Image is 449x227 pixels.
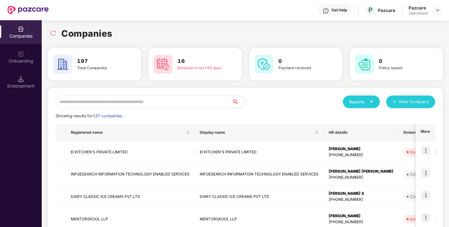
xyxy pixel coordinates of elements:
[56,113,123,118] span: Showing results for
[329,152,393,158] div: [PHONE_NUMBER]
[18,76,24,82] img: svg+xml;base64,PHN2ZyB3aWR0aD0iMTQuNSIgaGVpZ2h0PSIxNC41IiB2aWV3Qm94PSIwIDAgMTYgMTYiIGZpbGw9Im5vbm...
[329,146,393,152] div: [PERSON_NAME]
[386,95,435,108] button: plusNew Company
[329,169,393,175] div: [PERSON_NAME] [PERSON_NAME]
[355,55,374,74] img: svg+xml;base64,PHN2ZyB4bWxucz0iaHR0cDovL3d3dy53My5vcmcvMjAwMC9zdmciIHdpZHRoPSI2MCIgaGVpZ2h0PSI2MC...
[61,27,112,40] h1: Companies
[254,55,273,74] img: svg+xml;base64,PHN2ZyB4bWxucz0iaHR0cDovL3d3dy53My5vcmcvMjAwMC9zdmciIHdpZHRoPSI2MCIgaGVpZ2h0PSI2MC...
[399,99,429,105] span: New Company
[421,146,430,155] img: icon
[195,186,324,208] td: DAIRY CLASSIC ICE CREAMS PVT LTD
[50,30,56,36] img: svg+xml;base64,PHN2ZyBpZD0iUmVsb2FkLTMyeDMyIiB4bWxucz0iaHR0cDovL3d3dy53My5vcmcvMjAwMC9zdmciIHdpZH...
[77,57,123,65] h3: 197
[329,191,393,197] div: [PERSON_NAME] S
[409,5,428,11] div: Pazcare
[410,149,439,155] div: Overdue - 41d
[378,7,395,13] div: Pazcare
[66,141,195,163] td: EI KITCHEN'S PRIVATE LIMITED
[323,8,329,14] img: svg+xml;base64,PHN2ZyBpZD0iSGVscC0zMngzMiIgeG1sbnM9Imh0dHA6Ly93d3cudzMub3JnLzIwMDAvc3ZnIiB3aWR0aD...
[71,130,185,135] span: Registered name
[435,8,440,13] img: svg+xml;base64,PHN2ZyBpZD0iRHJvcGRvd24tMzJ4MzIiIHhtbG5zPSJodHRwOi8vd3d3LnczLm9yZy8yMDAwL3N2ZyIgd2...
[379,65,425,71] div: Policy issued
[421,213,430,222] img: icon
[403,130,440,135] span: Endorsements
[410,171,423,177] div: [DATE]
[324,124,398,141] th: HR details
[329,197,393,203] div: [PHONE_NUMBER]
[416,124,435,141] th: More
[421,169,430,177] img: icon
[349,99,373,105] div: Reports
[379,57,425,65] h3: 0
[66,186,195,208] td: DAIRY CLASSIC ICE CREAMS PVT LTD
[329,175,393,181] div: [PHONE_NUMBER]
[329,219,393,225] div: [PHONE_NUMBER]
[409,11,428,16] div: Operations
[410,216,441,222] div: Overdue - 142d
[369,100,373,104] span: caret-down
[329,213,393,219] div: [PERSON_NAME]
[195,124,324,141] th: Display name
[200,130,314,135] span: Display name
[53,55,72,74] img: svg+xml;base64,PHN2ZyB4bWxucz0iaHR0cDovL3d3dy53My5vcmcvMjAwMC9zdmciIHdpZHRoPSI2MCIgaGVpZ2h0PSI2MC...
[77,65,123,71] div: Total Companies
[232,95,245,108] button: search
[18,26,24,32] img: svg+xml;base64,PHN2ZyBpZD0iQ29tcGFuaWVzIiB4bWxucz0iaHR0cDovL3d3dy53My5vcmcvMjAwMC9zdmciIHdpZHRoPS...
[331,8,347,13] div: Get Help
[66,163,195,186] td: INFOESEARCH INFORMATION TECHNOLOGY ENABLED SERVICES
[421,191,430,199] img: icon
[410,193,423,200] div: [DATE]
[178,65,224,71] div: Renewal in next 60 days
[392,100,397,105] span: plus
[232,99,245,104] span: search
[368,6,373,14] span: P
[154,55,173,74] img: svg+xml;base64,PHN2ZyB4bWxucz0iaHR0cDovL3d3dy53My5vcmcvMjAwMC9zdmciIHdpZHRoPSI2MCIgaGVpZ2h0PSI2MC...
[18,51,24,57] img: svg+xml;base64,PHN2ZyB3aWR0aD0iMjAiIGhlaWdodD0iMjAiIHZpZXdCb3g9IjAgMCAyMCAyMCIgZmlsbD0ibm9uZSIgeG...
[195,141,324,163] td: EI KITCHEN'S PRIVATE LIMITED
[93,113,123,118] span: 197 companies.
[8,6,49,14] img: New Pazcare Logo
[195,163,324,186] td: INFOESEARCH INFORMATION TECHNOLOGY ENABLED SERVICES
[66,124,195,141] th: Registered name
[278,57,325,65] h3: 0
[278,65,325,71] div: Payment received
[178,57,224,65] h3: 16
